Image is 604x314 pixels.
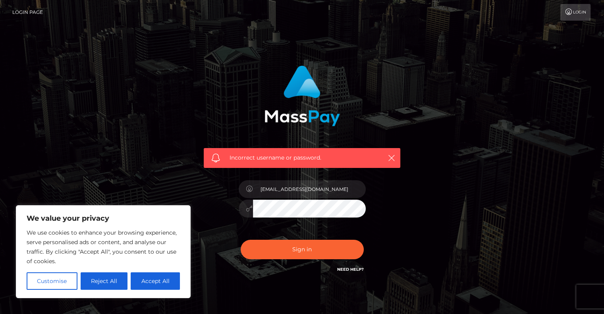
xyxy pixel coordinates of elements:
p: We value your privacy [27,214,180,223]
a: Need Help? [337,267,364,272]
button: Accept All [131,272,180,290]
button: Sign in [241,240,364,259]
button: Reject All [81,272,128,290]
p: We use cookies to enhance your browsing experience, serve personalised ads or content, and analys... [27,228,180,266]
a: Login Page [12,4,43,21]
button: Customise [27,272,77,290]
div: We value your privacy [16,205,191,298]
input: Username... [253,180,366,198]
a: Login [560,4,590,21]
img: MassPay Login [264,65,340,126]
span: Incorrect username or password. [230,154,374,162]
